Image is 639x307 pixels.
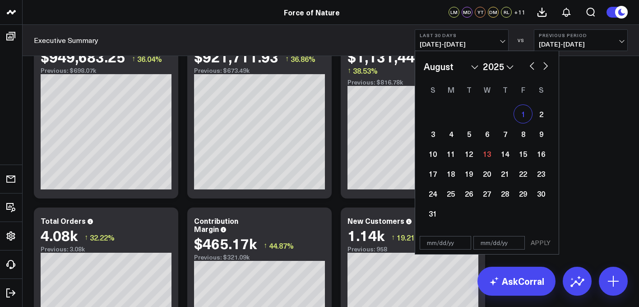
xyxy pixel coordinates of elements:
span: 38.53% [353,66,378,76]
div: New Customers [347,216,404,226]
span: 36.04% [137,54,162,64]
span: 36.86% [291,54,315,64]
button: APPLY [527,236,554,250]
div: Saturday [532,82,550,97]
div: LM [449,7,459,18]
span: + 11 [514,9,525,15]
b: Previous Period [539,33,623,38]
a: Executive Summary [34,35,98,45]
button: Last 30 Days[DATE]-[DATE] [415,29,509,51]
span: 19.21% [397,232,421,242]
div: MD [462,7,472,18]
div: YT [475,7,486,18]
a: Force of Nature [284,7,340,17]
div: $465.17k [194,235,257,251]
div: Previous: 958 [347,246,478,253]
div: $949,683.25 [41,48,125,65]
div: Wednesday [478,82,496,97]
div: Sunday [424,82,442,97]
div: DM [488,7,499,18]
span: ↑ [285,53,289,65]
span: ↑ [132,53,135,65]
span: 32.22% [90,232,115,242]
div: Total Orders [41,216,86,226]
div: Monday [442,82,460,97]
span: ↑ [84,231,88,243]
div: $921,711.93 [194,48,278,65]
div: RL [501,7,512,18]
div: Previous: $321.09k [194,254,325,261]
div: Friday [514,82,532,97]
b: Last 30 Days [420,33,504,38]
input: mm/dd/yy [420,236,471,250]
div: Tuesday [460,82,478,97]
input: mm/dd/yy [473,236,525,250]
div: Previous: $673.49k [194,67,325,74]
a: AskCorral [477,267,556,296]
div: $1,131,448.37 [347,48,444,65]
button: Previous Period[DATE]-[DATE] [534,29,628,51]
span: [DATE] - [DATE] [420,41,504,48]
div: Contribution Margin [194,216,238,234]
span: ↑ [264,240,267,251]
span: ↑ [391,231,395,243]
span: [DATE] - [DATE] [539,41,623,48]
div: 1.14k [347,227,384,243]
div: Thursday [496,82,514,97]
button: +11 [514,7,525,18]
span: 44.87% [269,241,294,250]
div: 4.08k [41,227,78,243]
div: Previous: 3.08k [41,246,171,253]
span: ↑ [347,65,351,76]
div: Previous: $816.78k [347,79,478,86]
div: VS [513,38,529,43]
div: Previous: $698.07k [41,67,171,74]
